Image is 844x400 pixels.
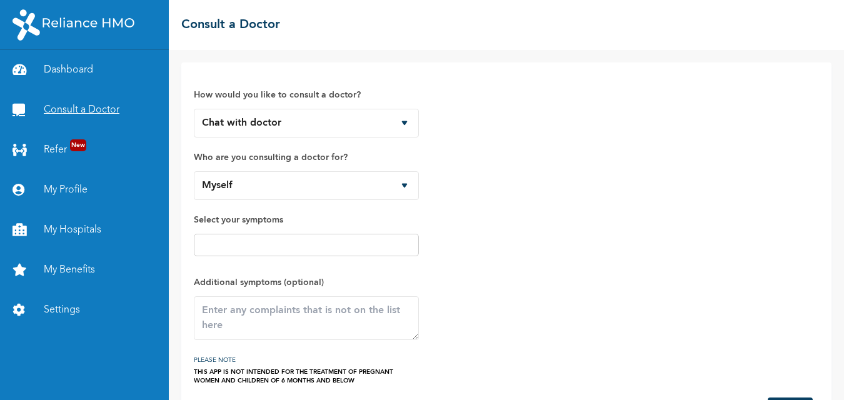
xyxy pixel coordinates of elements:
label: Additional symptoms (optional) [194,275,419,290]
label: How would you like to consult a doctor? [194,87,419,102]
label: Who are you consulting a doctor for? [194,150,419,165]
h3: PLEASE NOTE [194,352,419,367]
div: THIS APP IS NOT INTENDED FOR THE TREATMENT OF PREGNANT WOMEN AND CHILDREN OF 6 MONTHS AND BELOW [194,367,419,385]
span: New [70,139,86,151]
h2: Consult a Doctor [181,16,280,34]
label: Select your symptoms [194,212,419,227]
img: RelianceHMO's Logo [13,9,134,41]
